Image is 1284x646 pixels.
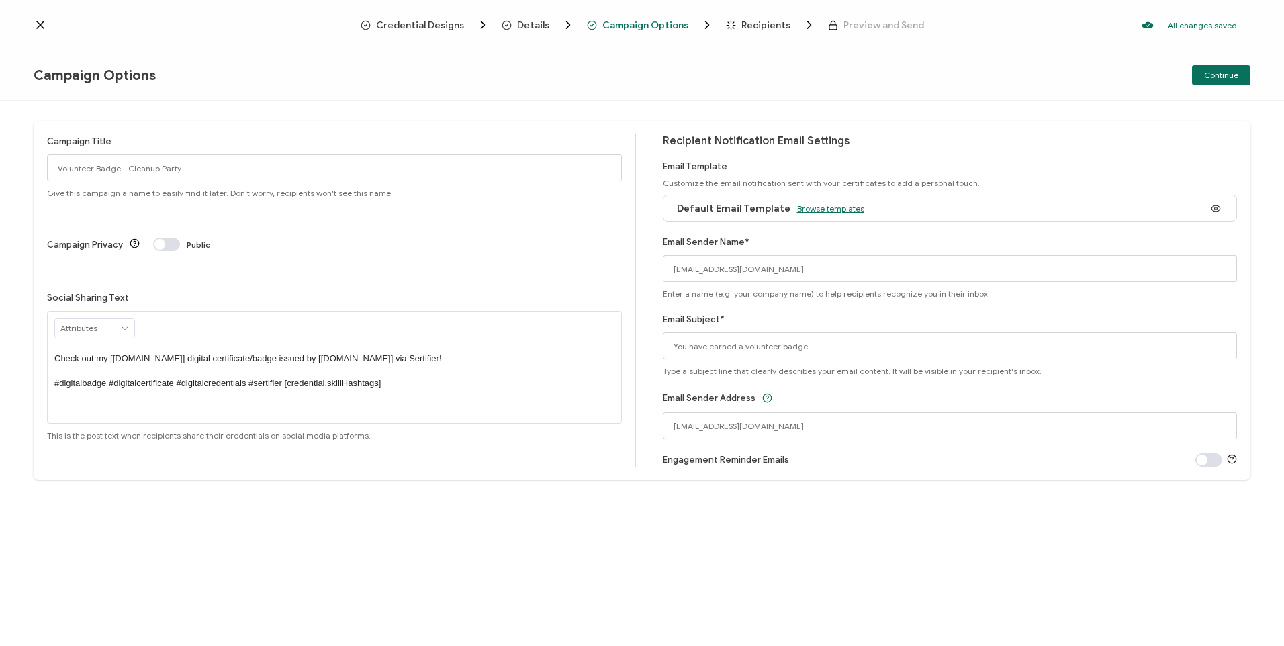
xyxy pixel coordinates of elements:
span: Campaign Options [602,20,688,30]
p: All changes saved [1168,20,1237,30]
span: Type a subject line that clearly describes your email content. It will be visible in your recipie... [663,366,1042,376]
span: Browse templates [797,203,864,214]
span: Recipients [741,20,790,30]
input: Subject [663,332,1238,359]
label: Email Sender Name* [663,237,749,247]
span: Campaign Options [34,67,156,84]
label: Email Template [663,161,727,171]
input: Attributes [55,319,134,338]
button: Continue [1192,65,1250,85]
label: Email Sender Address [663,393,755,403]
iframe: Chat Widget [1217,582,1284,646]
span: Give this campaign a name to easily find it later. Don't worry, recipients won't see this name. [47,188,393,198]
span: Credential Designs [376,20,464,30]
label: Campaign Title [47,136,111,146]
span: Preview and Send [843,20,924,30]
label: Engagement Reminder Emails [663,455,789,465]
span: Details [502,18,575,32]
span: Preview and Send [828,20,924,30]
label: Email Subject* [663,314,725,324]
span: Public [187,240,210,250]
span: Credential Designs [361,18,490,32]
span: This is the post text when recipients share their credentials on social media platforms. [47,430,371,441]
span: Customize the email notification sent with your certificates to add a personal touch. [663,178,980,188]
span: Continue [1204,71,1238,79]
span: Details [517,20,549,30]
div: Breadcrumb [361,18,924,32]
label: Campaign Privacy [47,240,123,250]
input: verified@credentials.bayswater.ac [663,412,1238,439]
span: Recipients [726,18,816,32]
span: Enter a name (e.g. your company name) to help recipients recognize you in their inbox. [663,289,990,299]
input: Name [663,255,1238,282]
span: Campaign Options [587,18,714,32]
label: Social Sharing Text [47,293,129,303]
span: Default Email Template [677,203,790,214]
input: Campaign Options [47,154,622,181]
span: Recipient Notification Email Settings [663,134,850,148]
p: Check out my [[DOMAIN_NAME]] digital certificate/badge issued by [[DOMAIN_NAME]] via Sertifier! #... [54,353,614,389]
